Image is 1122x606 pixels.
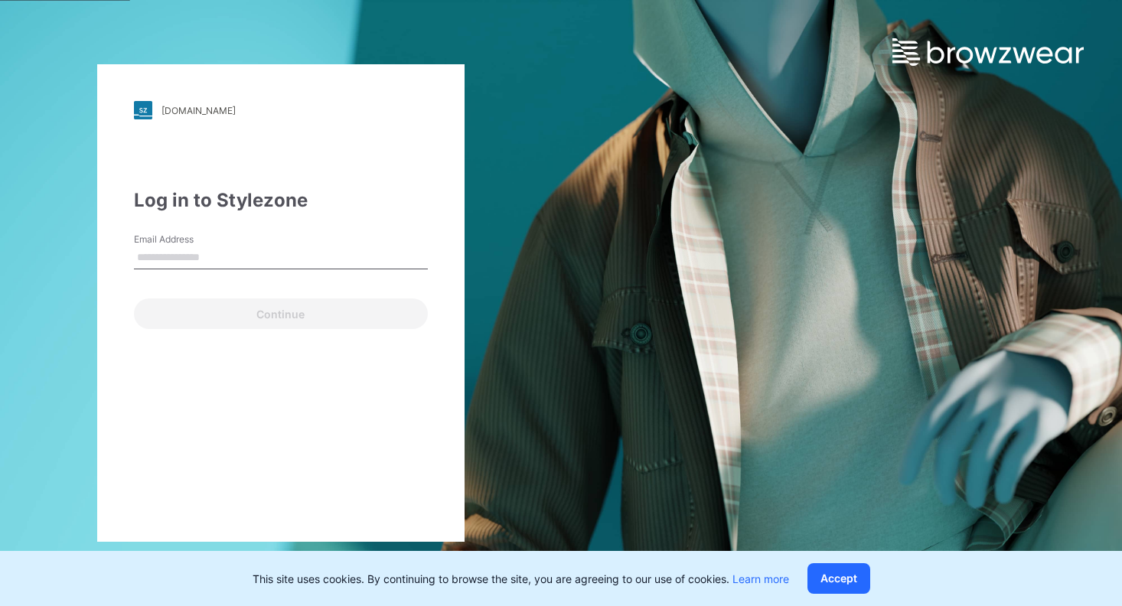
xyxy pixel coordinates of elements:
[253,571,789,587] p: This site uses cookies. By continuing to browse the site, you are agreeing to our use of cookies.
[807,563,870,594] button: Accept
[134,187,428,214] div: Log in to Stylezone
[134,101,152,119] img: stylezone-logo.562084cfcfab977791bfbf7441f1a819.svg
[134,101,428,119] a: [DOMAIN_NAME]
[732,572,789,585] a: Learn more
[892,38,1084,66] img: browzwear-logo.e42bd6dac1945053ebaf764b6aa21510.svg
[161,105,236,116] div: [DOMAIN_NAME]
[134,233,241,246] label: Email Address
